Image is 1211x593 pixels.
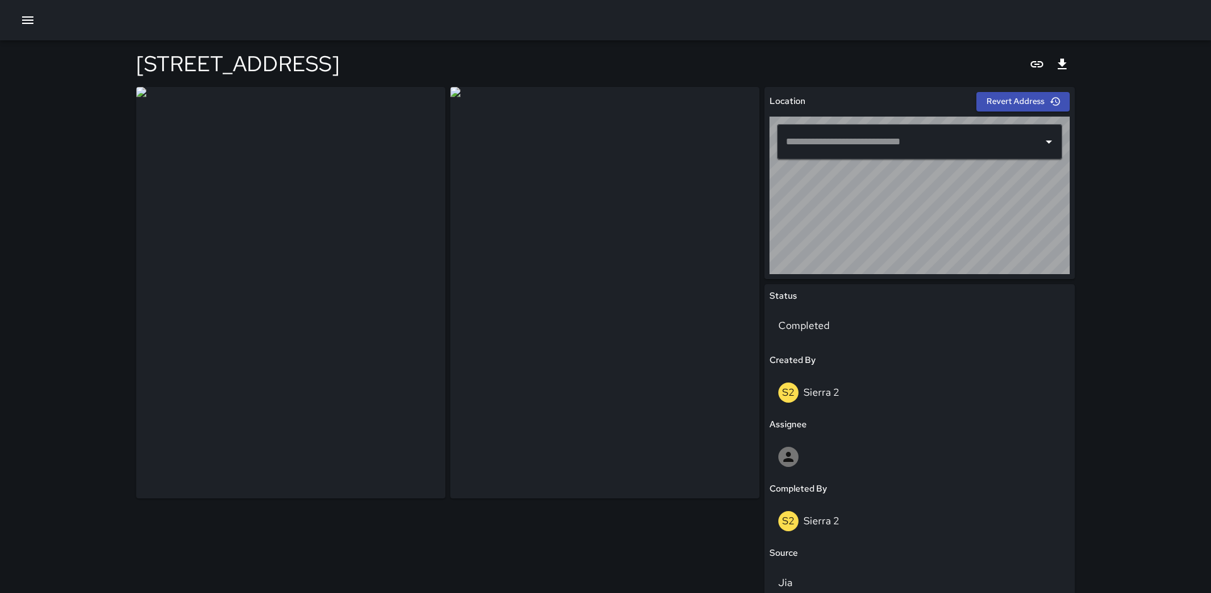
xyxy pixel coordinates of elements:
img: request_images%2F060d6a40-a947-11f0-83b8-b96db32f4284 [450,87,759,498]
p: Sierra 2 [804,514,840,527]
button: Copy link [1024,52,1050,77]
h6: Created By [769,354,816,367]
h6: Status [769,289,797,303]
button: Export [1050,52,1075,77]
button: Open [1040,133,1058,151]
h4: [STREET_ADDRESS] [136,50,339,77]
h6: Assignee [769,418,807,432]
h6: Source [769,546,798,560]
p: Jia [778,575,961,590]
p: S2 [782,514,795,529]
button: Revert Address [976,92,1070,112]
h6: Location [769,95,805,108]
p: S2 [782,385,795,400]
h6: Completed By [769,482,827,496]
p: Completed [778,318,961,333]
img: request_images%2F049437c0-a947-11f0-83b8-b96db32f4284 [136,87,445,498]
p: Sierra 2 [804,386,840,399]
